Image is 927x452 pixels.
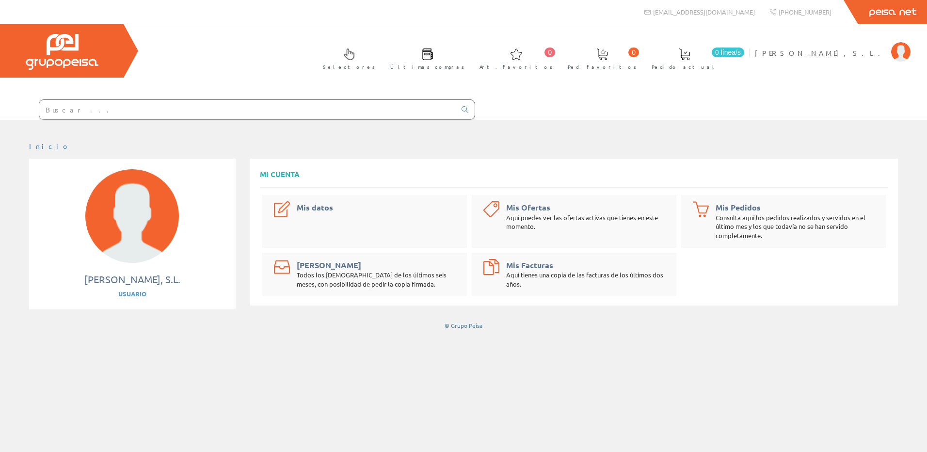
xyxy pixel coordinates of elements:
[716,213,876,241] div: Consulta aquí los pedidos realizados y servidos en el último mes y los que todavía no se han serv...
[313,40,380,76] a: Selectores
[628,48,639,57] span: 0
[39,100,456,119] input: Buscar ...
[297,260,361,270] a: [PERSON_NAME]
[652,62,718,72] span: Pedido actual
[381,40,469,76] a: Últimas compras
[479,62,553,72] span: Art. favoritos
[755,48,886,58] span: [PERSON_NAME], S.L.
[506,260,553,270] a: Mis Facturas
[260,169,300,179] span: Mi cuenta
[29,322,898,330] div: © Grupo Peisa
[544,48,555,57] span: 0
[297,202,333,212] a: Mis datos
[653,8,755,16] span: [EMAIL_ADDRESS][DOMAIN_NAME]
[297,271,457,289] div: Todos los [DEMOGRAPHIC_DATA] de los últimos seis meses, con posibilidad de pedir la copia firmada.
[39,273,226,287] div: [PERSON_NAME], S.L.
[506,213,667,231] div: Aquí puedes ver las ofertas activas que tienes en este momento.
[755,40,911,49] a: [PERSON_NAME], S.L.
[506,202,550,212] a: Mis Ofertas
[568,62,637,72] span: Ped. favoritos
[39,290,226,299] div: Usuario
[29,142,70,150] a: Inicio
[26,34,98,70] img: Grupo Peisa
[506,271,667,289] div: Aquí tienes una copia de las facturas de los últimos dos años.
[779,8,831,16] span: [PHONE_NUMBER]
[712,48,744,57] span: 0 línea/s
[716,202,761,212] a: Mis Pedidos
[390,62,464,72] span: Últimas compras
[323,62,375,72] span: Selectores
